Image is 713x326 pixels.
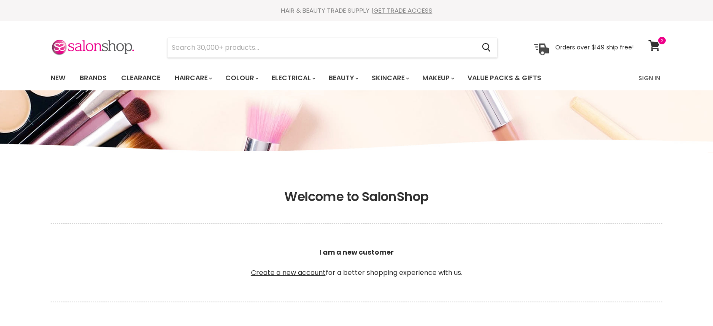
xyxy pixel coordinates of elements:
[365,69,414,87] a: Skincare
[322,69,364,87] a: Beauty
[40,6,673,15] div: HAIR & BEAUTY TRADE SUPPLY |
[555,43,634,51] p: Orders over $149 ship free!
[168,69,217,87] a: Haircare
[475,38,497,57] button: Search
[319,247,394,257] b: I am a new customer
[373,6,432,15] a: GET TRADE ACCESS
[461,69,548,87] a: Value Packs & Gifts
[251,268,326,277] a: Create a new account
[44,69,72,87] a: New
[40,66,673,90] nav: Main
[633,69,665,87] a: Sign In
[73,69,113,87] a: Brands
[44,66,591,90] ul: Main menu
[167,38,475,57] input: Search
[51,189,662,204] h1: Welcome to SalonShop
[265,69,321,87] a: Electrical
[416,69,459,87] a: Makeup
[167,38,498,58] form: Product
[51,227,662,298] p: for a better shopping experience with us.
[219,69,264,87] a: Colour
[115,69,167,87] a: Clearance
